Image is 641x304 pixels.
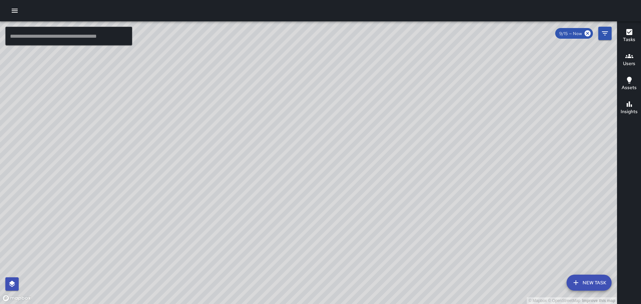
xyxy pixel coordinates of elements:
button: Assets [617,72,641,96]
h6: Users [623,60,635,67]
h6: Insights [621,108,638,115]
h6: Tasks [623,36,635,43]
button: Tasks [617,24,641,48]
button: New Task [567,275,612,291]
button: Filters [598,27,612,40]
h6: Assets [622,84,637,91]
button: Insights [617,96,641,120]
button: Users [617,48,641,72]
span: 9/15 — Now [555,31,586,36]
div: 9/15 — Now [555,28,593,39]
